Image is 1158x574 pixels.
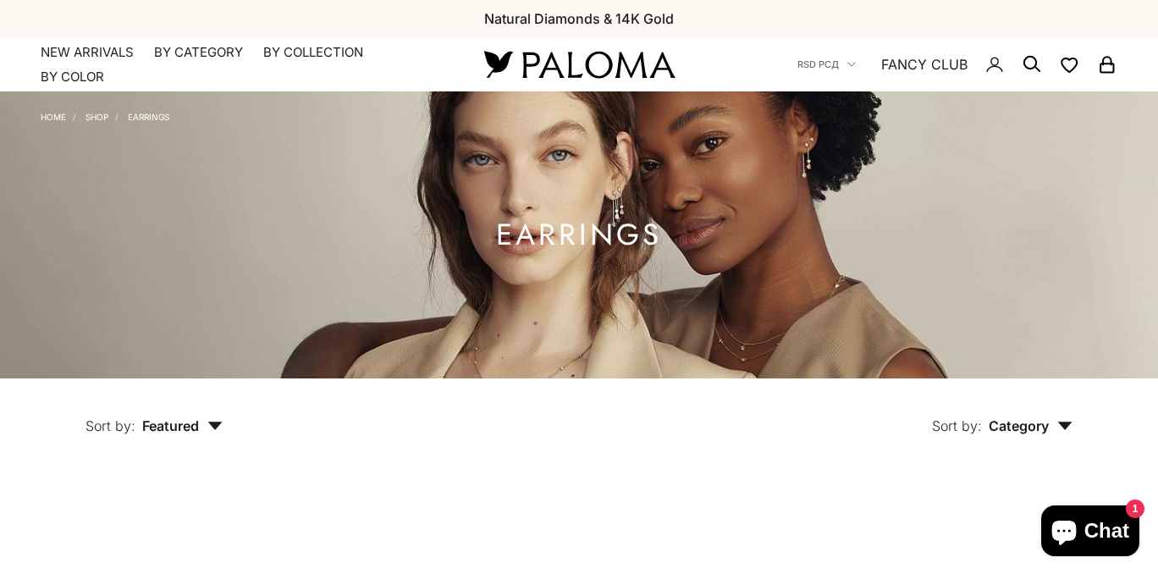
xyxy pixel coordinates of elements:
span: Featured [142,417,223,434]
h1: Earrings [496,224,662,246]
a: Shop [85,112,108,122]
summary: By Category [154,44,243,61]
inbox-online-store-chat: Shopify online store chat [1036,505,1144,560]
a: FANCY CLUB [881,53,968,75]
a: Home [41,112,66,122]
button: RSD РСД [797,57,856,72]
summary: By Color [41,69,104,86]
a: NEW ARRIVALS [41,44,134,61]
a: Earrings [128,112,169,122]
span: Sort by: [85,417,135,434]
p: Natural Diamonds & 14K Gold [484,8,674,30]
span: Sort by: [932,417,982,434]
summary: By Collection [263,44,363,61]
nav: Secondary navigation [797,37,1117,91]
nav: Breadcrumb [41,108,169,122]
nav: Primary navigation [41,44,444,86]
span: Category [989,417,1073,434]
button: Sort by: Featured [47,378,262,450]
span: RSD РСД [797,57,839,72]
button: Sort by: Category [893,378,1111,450]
